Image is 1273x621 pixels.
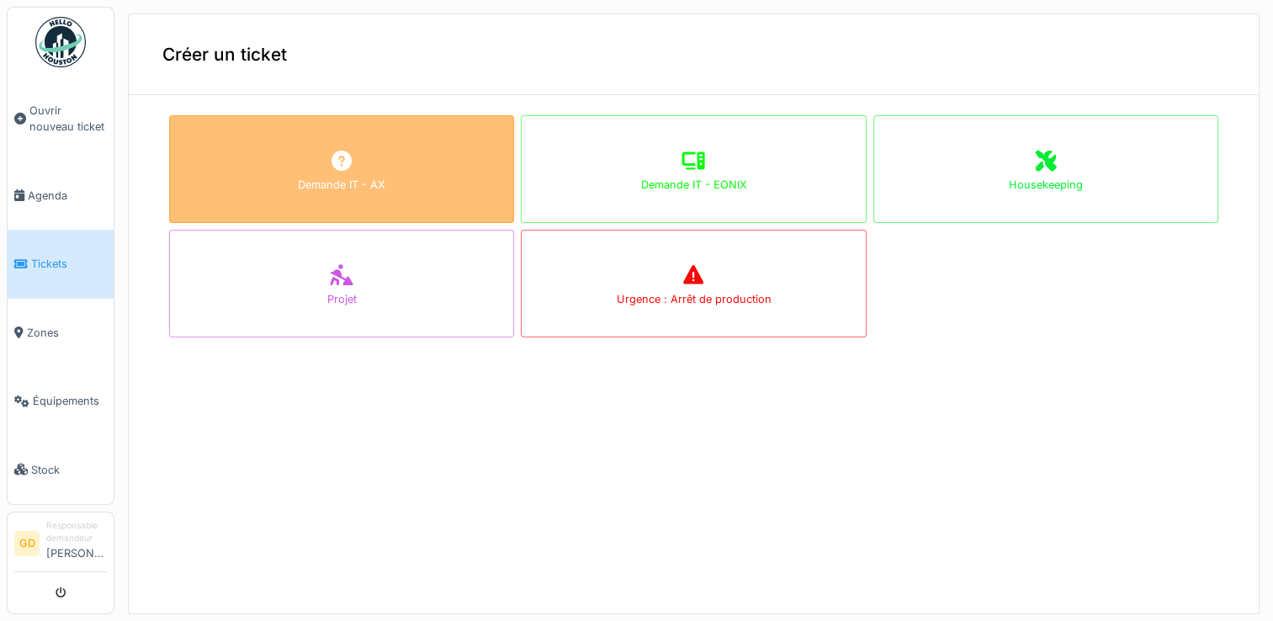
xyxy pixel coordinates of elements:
[8,367,114,435] a: Équipements
[8,435,114,503] a: Stock
[27,325,107,341] span: Zones
[327,291,357,307] div: Projet
[8,299,114,367] a: Zones
[129,14,1259,95] div: Créer un ticket
[640,177,746,193] div: Demande IT - EONIX
[14,519,107,572] a: GD Responsable demandeur[PERSON_NAME]
[14,531,40,556] li: GD
[1009,177,1083,193] div: Housekeeping
[33,393,107,409] span: Équipements
[8,77,114,162] a: Ouvrir nouveau ticket
[46,519,107,568] li: [PERSON_NAME]
[31,462,107,478] span: Stock
[298,177,385,193] div: Demande IT - AX
[8,162,114,230] a: Agenda
[616,291,771,307] div: Urgence : Arrêt de production
[46,519,107,545] div: Responsable demandeur
[31,256,107,272] span: Tickets
[8,230,114,298] a: Tickets
[28,188,107,204] span: Agenda
[29,103,107,135] span: Ouvrir nouveau ticket
[35,17,86,67] img: Badge_color-CXgf-gQk.svg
